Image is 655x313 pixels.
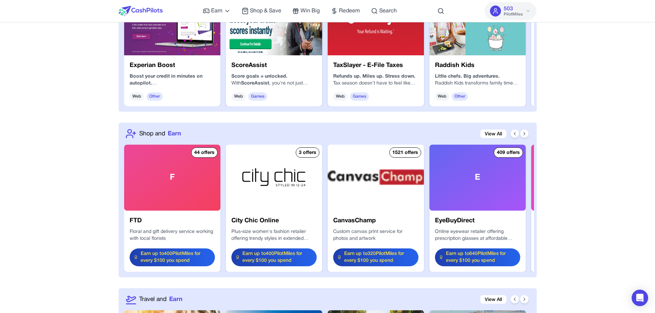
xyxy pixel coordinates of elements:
div: Online eyewear retailer offering prescription glasses at affordable prices [435,228,520,243]
a: Travel andEarn [139,295,182,304]
a: View All [480,295,506,304]
span: Redeem [339,7,360,15]
span: Earn up to 400 PilotMiles for every $100 you spend [141,250,210,264]
a: Redeem [331,7,360,15]
strong: Score goals = unlocked. [231,74,287,79]
h3: Experian Boost [130,61,215,70]
span: 503 [504,5,513,13]
div: 3 offers [299,149,316,156]
span: Travel and [139,295,166,304]
span: Earn up to 400 PilotMiles for every $100 you spend [242,250,312,264]
div: 1521 offers [392,149,418,156]
a: Shop & Save [242,7,281,15]
h3: ScoreAssist [231,61,317,70]
span: Earn [169,295,182,304]
a: Win Big [292,7,320,15]
a: View All [480,130,506,138]
span: Search [379,7,397,15]
span: Shop and [139,129,165,138]
div: 44 offers [194,149,215,156]
span: Games [350,92,369,101]
h3: TaxSlayer - E-File Taxes [333,61,418,70]
span: Earn [168,129,181,138]
span: PilotMiles [504,12,523,17]
p: Raddish Kids transforms family time into tasty, hands-on learning. Every month, your child gets a... [435,80,520,87]
span: Earn up to 320 PilotMiles for every $100 you spend [344,250,414,264]
div: Floral and gift delivery service working with local florists [130,228,215,243]
span: Other [452,92,468,101]
span: Earn [211,7,222,15]
div: Open Intercom Messenger [632,290,648,306]
h3: CanvasChamp [333,216,418,226]
h3: Raddish Kids [435,61,520,70]
span: Web [130,92,144,101]
h3: FTD [130,216,215,226]
span: Web [231,92,245,101]
h3: EyeBuyDirect [435,216,520,226]
a: Search [371,7,397,15]
span: Win Big [301,7,320,15]
div: 409 offers [497,149,520,156]
img: City Chic Online [226,145,322,211]
span: Earn up to 640 PilotMiles for every $100 you spend [446,250,516,264]
h3: City Chic Online [231,216,317,226]
span: Other [146,92,163,101]
span: Web [333,92,347,101]
img: CashPilots Logo [119,6,163,16]
img: CanvasChamp [328,145,424,211]
strong: ScoreAssist [241,81,269,86]
span: Games [248,92,267,101]
button: 503PilotMiles [484,2,536,20]
a: Earn [203,7,231,15]
div: Plus-size women's fashion retailer offering trendy styles in extended sizing [231,228,317,243]
span: F [170,172,175,183]
div: Custom canvas print service for photos and artwork [333,228,418,243]
strong: Refunds up. Miles up. Stress down. [333,74,415,79]
span: E [475,172,480,183]
span: Shop & Save [250,7,281,15]
strong: Little chefs. Big adventures. [435,74,500,79]
span: Web [435,92,449,101]
a: Shop andEarn [139,129,181,138]
p: Tax season doesn’t have to feel like turbulence. With , you can file your federal and state taxes... [333,80,418,87]
strong: Boost your credit in minutes on autopilot. [130,74,203,86]
p: With , you’re not just monitoring your credit, you’re . Get credit for the bills you’re already p... [231,80,317,87]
